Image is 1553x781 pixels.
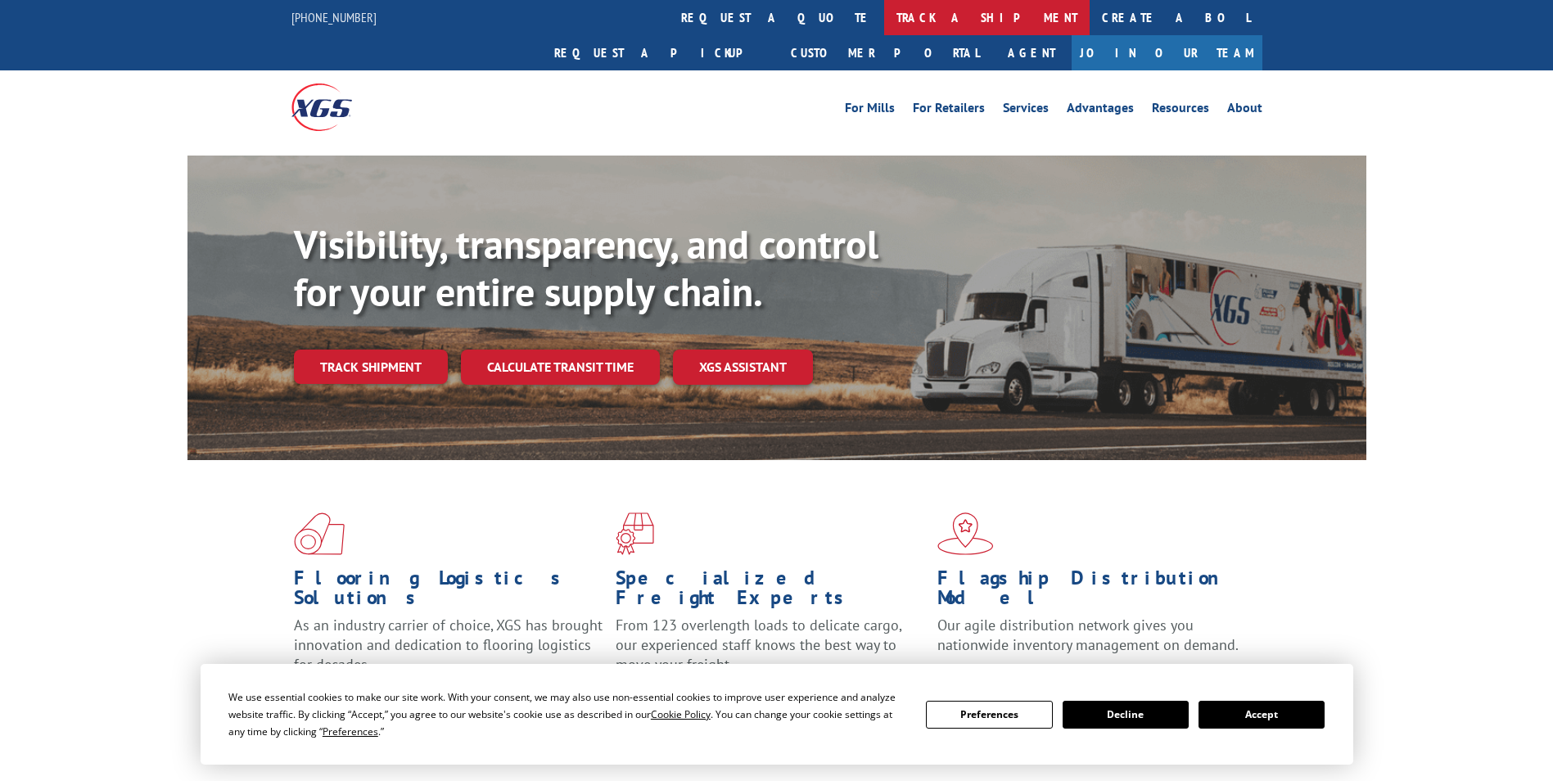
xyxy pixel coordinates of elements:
p: From 123 overlength loads to delicate cargo, our experienced staff knows the best way to move you... [616,616,925,688]
h1: Flagship Distribution Model [937,568,1247,616]
span: As an industry carrier of choice, XGS has brought innovation and dedication to flooring logistics... [294,616,603,674]
button: Preferences [926,701,1052,729]
a: Track shipment [294,350,448,384]
div: We use essential cookies to make our site work. With your consent, we may also use non-essential ... [228,688,906,740]
a: Request a pickup [542,35,779,70]
a: Resources [1152,102,1209,120]
b: Visibility, transparency, and control for your entire supply chain. [294,219,878,317]
span: Our agile distribution network gives you nationwide inventory management on demand. [937,616,1239,654]
span: Preferences [323,725,378,738]
a: Customer Portal [779,35,991,70]
span: Cookie Policy [651,707,711,721]
a: Services [1003,102,1049,120]
img: xgs-icon-focused-on-flooring-red [616,512,654,555]
h1: Flooring Logistics Solutions [294,568,603,616]
a: Join Our Team [1072,35,1262,70]
button: Decline [1063,701,1189,729]
a: [PHONE_NUMBER] [291,9,377,25]
img: xgs-icon-flagship-distribution-model-red [937,512,994,555]
a: For Mills [845,102,895,120]
a: Agent [991,35,1072,70]
h1: Specialized Freight Experts [616,568,925,616]
button: Accept [1199,701,1325,729]
a: XGS ASSISTANT [673,350,813,385]
a: Advantages [1067,102,1134,120]
div: Cookie Consent Prompt [201,664,1353,765]
img: xgs-icon-total-supply-chain-intelligence-red [294,512,345,555]
a: About [1227,102,1262,120]
a: Calculate transit time [461,350,660,385]
a: For Retailers [913,102,985,120]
